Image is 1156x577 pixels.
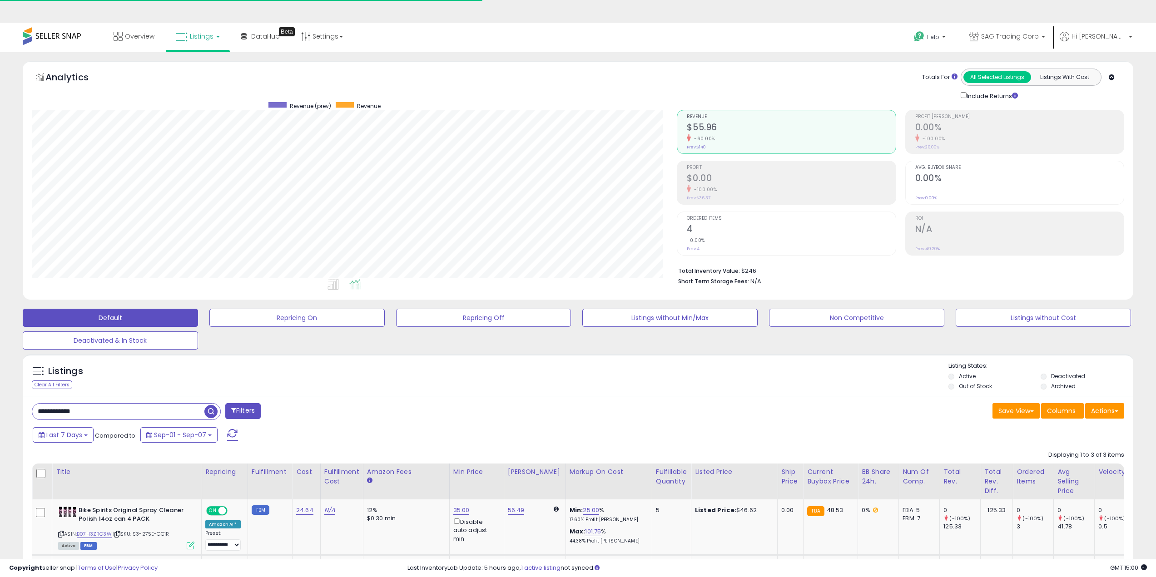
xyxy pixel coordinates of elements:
span: Ordered Items [687,216,895,221]
button: Last 7 Days [33,427,94,443]
div: Fulfillable Quantity [656,467,687,486]
button: Listings without Min/Max [582,309,758,327]
div: 12% [367,506,442,514]
div: Min Price [453,467,500,477]
h2: 0.00% [915,173,1124,185]
div: Avg Selling Price [1057,467,1091,496]
div: % [570,506,645,523]
a: 101.75 [585,527,601,536]
span: Compared to: [95,431,137,440]
span: Overview [125,32,154,41]
div: Clear All Filters [32,380,72,389]
div: Preset: [205,530,241,551]
small: Prev: $36.37 [687,195,710,201]
div: Total Rev. Diff. [984,467,1009,496]
h2: $55.96 [687,122,895,134]
button: Non Competitive [769,309,944,327]
small: Amazon Fees. [367,477,372,485]
div: Ordered Items [1017,467,1050,486]
a: Privacy Policy [118,563,158,572]
small: Prev: $140 [687,144,706,150]
span: Profit [687,165,895,170]
span: Revenue [687,114,895,119]
span: Last 7 Days [46,430,82,439]
div: [PERSON_NAME] [508,467,562,477]
button: Sep-01 - Sep-07 [140,427,218,443]
div: 0 [1057,506,1094,514]
a: 24.64 [296,506,313,515]
div: Amazon Fees [367,467,446,477]
small: (-100%) [949,515,970,522]
label: Deactivated [1051,372,1085,380]
span: | SKU: S3-275E-OC1R [113,530,169,538]
th: The percentage added to the cost of goods (COGS) that forms the calculator for Min & Max prices. [566,464,652,499]
a: SAG Trading Corp [963,23,1052,52]
div: Repricing [205,467,244,477]
strong: Copyright [9,563,42,572]
small: (-100%) [1104,515,1125,522]
i: Get Help [913,31,925,42]
button: Repricing On [209,309,385,327]
a: Overview [107,23,161,50]
div: Fulfillment Cost [324,467,359,486]
div: Amazon AI * [205,520,241,528]
span: Revenue (prev) [290,102,331,110]
b: Bike Spirits Original Spray Cleaner Polish 14oz can 4 PACK [79,506,189,525]
div: Include Returns [954,90,1029,101]
div: Total Rev. [943,467,977,486]
div: seller snap | | [9,564,158,572]
span: N/A [750,277,761,286]
div: 5 [656,506,684,514]
div: % [570,528,645,544]
span: Hi [PERSON_NAME] [1072,32,1126,41]
a: 25.00 [583,506,599,515]
a: Hi [PERSON_NAME] [1060,32,1132,52]
a: B07H3ZRC3W [77,530,112,538]
a: 35.00 [453,506,470,515]
button: Deactivated & In Stock [23,331,198,350]
div: FBA: 5 [903,506,933,514]
div: Velocity [1098,467,1131,477]
div: 125.33 [943,523,980,531]
small: Prev: 49.20% [915,246,940,252]
button: Columns [1041,403,1084,419]
h2: $0.00 [687,173,895,185]
p: 44.38% Profit [PERSON_NAME] [570,538,645,544]
a: 56.49 [508,506,525,515]
p: Listing States: [948,362,1133,370]
span: ON [207,507,218,515]
small: -100.00% [691,186,717,193]
p: 17.60% Profit [PERSON_NAME] [570,517,645,523]
div: -125.33 [984,506,1006,514]
h2: 0.00% [915,122,1124,134]
a: Help [907,24,955,52]
button: Save View [992,403,1040,419]
button: Repricing Off [396,309,571,327]
span: Revenue [357,102,381,110]
a: Listings [169,23,227,50]
div: 0 [1017,506,1053,514]
small: 0.00% [687,237,705,244]
span: Help [927,33,939,41]
div: Num of Comp. [903,467,936,486]
small: (-100%) [1063,515,1084,522]
div: Disable auto adjust min [453,517,497,543]
a: Terms of Use [78,563,116,572]
small: FBM [252,505,269,515]
div: $0.30 min [367,514,442,523]
div: Displaying 1 to 3 of 3 items [1048,451,1124,459]
small: Prev: 4 [687,246,700,252]
div: Fulfillment [252,467,288,477]
small: FBA [807,506,824,516]
h5: Analytics [45,71,106,86]
div: 0% [862,506,892,514]
b: Max: [570,527,585,536]
div: 3 [1017,523,1053,531]
span: DataHub [251,32,280,41]
div: BB Share 24h. [862,467,895,486]
a: Settings [294,23,350,50]
span: Listings [190,32,213,41]
span: OFF [226,507,241,515]
label: Out of Stock [959,382,992,390]
div: 0 [943,506,980,514]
